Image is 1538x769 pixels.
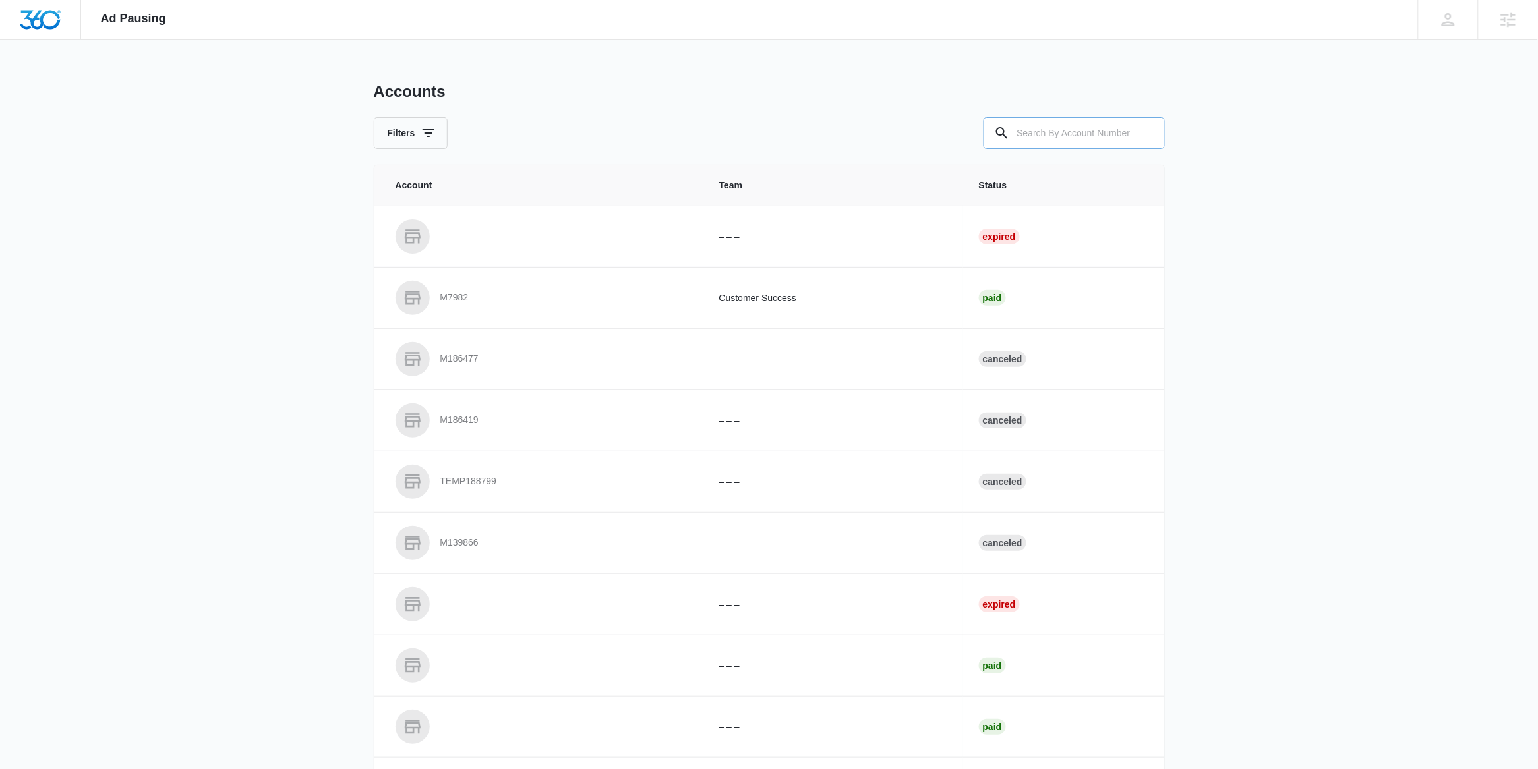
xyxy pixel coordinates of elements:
[440,353,479,366] p: M186477
[396,403,688,438] a: M186419
[979,719,1006,735] div: Paid
[101,12,166,26] span: Ad Pausing
[719,475,947,489] p: – – –
[396,465,688,499] a: TEMP188799
[979,535,1026,551] div: Canceled
[719,598,947,612] p: – – –
[440,475,497,488] p: TEMP188799
[374,82,446,101] h1: Accounts
[396,342,688,376] a: M186477
[396,526,688,560] a: M139866
[440,414,479,427] p: M186419
[719,291,947,305] p: Customer Success
[719,536,947,550] p: – – –
[979,474,1026,490] div: Canceled
[719,659,947,673] p: – – –
[440,536,479,550] p: M139866
[719,720,947,734] p: – – –
[984,117,1165,149] input: Search By Account Number
[719,230,947,244] p: – – –
[719,414,947,428] p: – – –
[719,179,947,192] span: Team
[440,291,469,304] p: M7982
[979,179,1143,192] span: Status
[374,117,448,149] button: Filters
[396,179,688,192] span: Account
[396,281,688,315] a: M7982
[979,290,1006,306] div: Paid
[719,353,947,366] p: – – –
[979,229,1020,244] div: Expired
[979,351,1026,367] div: Canceled
[979,596,1020,612] div: Expired
[979,658,1006,673] div: Paid
[979,413,1026,428] div: Canceled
